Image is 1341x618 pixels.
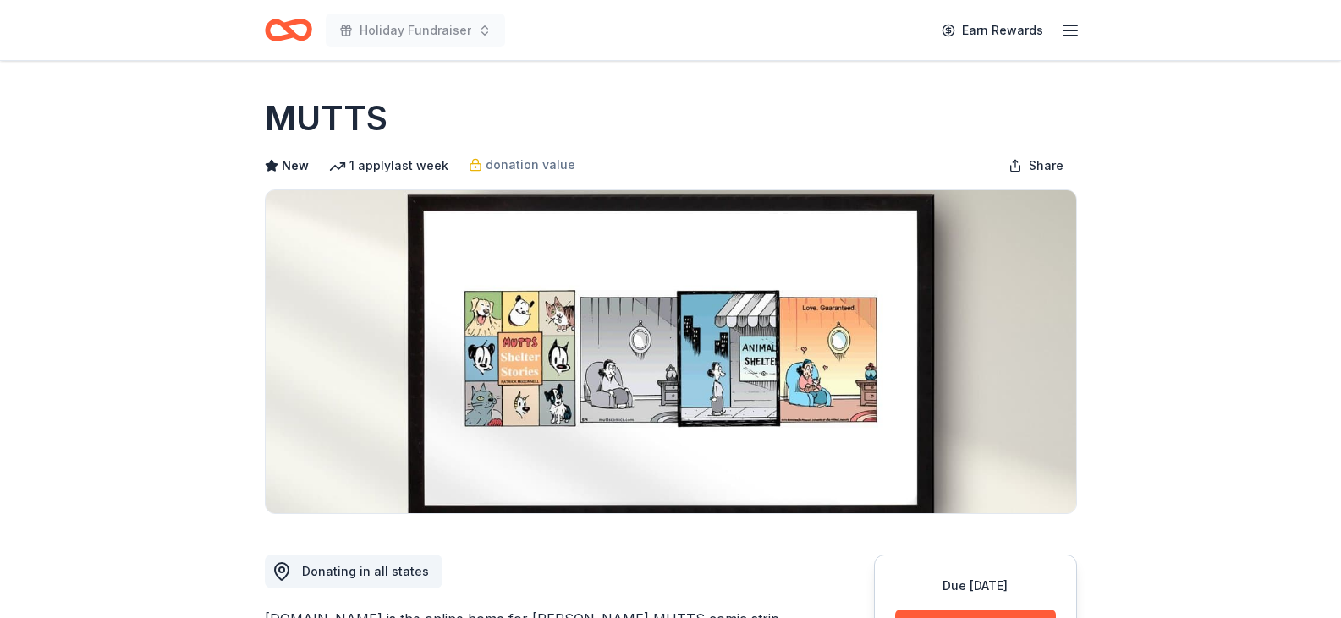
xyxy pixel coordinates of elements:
[932,15,1053,46] a: Earn Rewards
[302,564,429,578] span: Donating in all states
[265,95,387,142] h1: MUTTS
[360,20,471,41] span: Holiday Fundraiser
[486,155,575,175] span: donation value
[469,155,575,175] a: donation value
[266,190,1076,513] img: Image for MUTTS
[995,149,1077,183] button: Share
[1029,156,1063,176] span: Share
[282,156,309,176] span: New
[895,576,1056,596] div: Due [DATE]
[265,10,312,50] a: Home
[326,14,505,47] button: Holiday Fundraiser
[329,156,448,176] div: 1 apply last week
